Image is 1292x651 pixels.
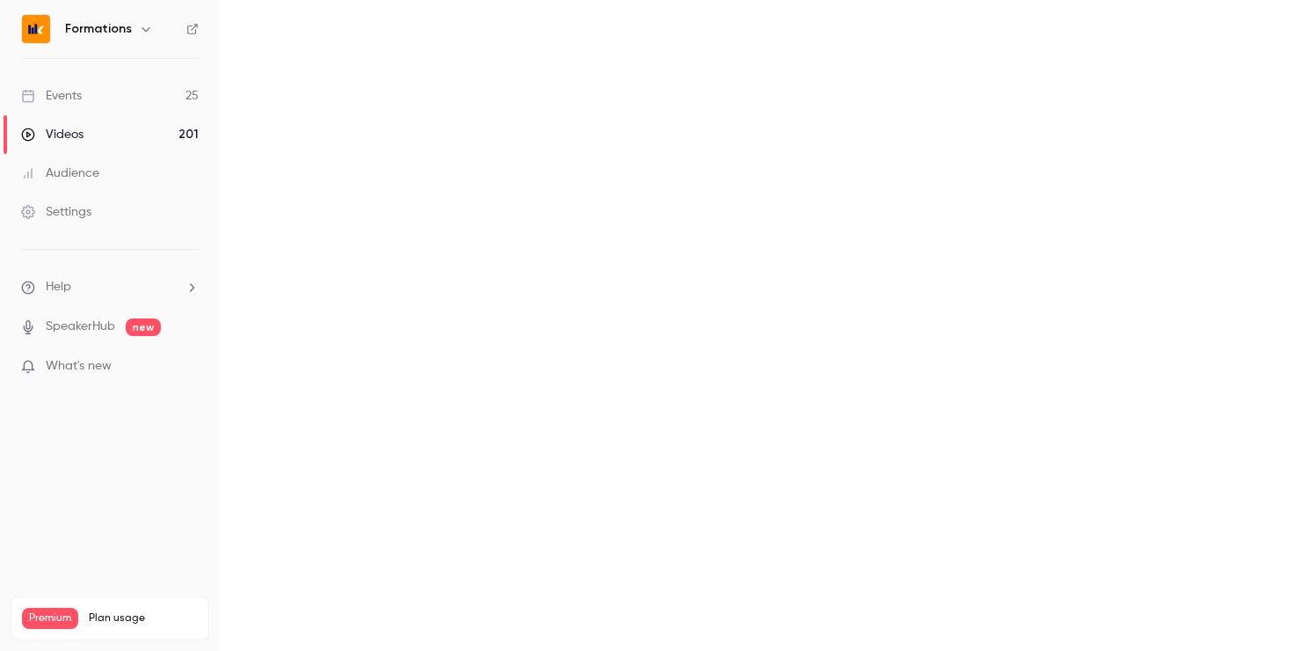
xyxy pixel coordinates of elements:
span: Plan usage [89,611,198,625]
iframe: Noticeable Trigger [178,359,199,375]
span: new [126,318,161,336]
div: Videos [21,126,83,143]
div: Settings [21,203,91,221]
a: SpeakerHub [46,318,115,336]
span: Premium [22,608,78,629]
li: help-dropdown-opener [21,278,199,296]
div: Audience [21,165,99,182]
img: Formations [22,15,50,43]
div: Events [21,87,82,105]
h6: Formations [65,20,132,38]
span: What's new [46,357,112,376]
span: Help [46,278,71,296]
